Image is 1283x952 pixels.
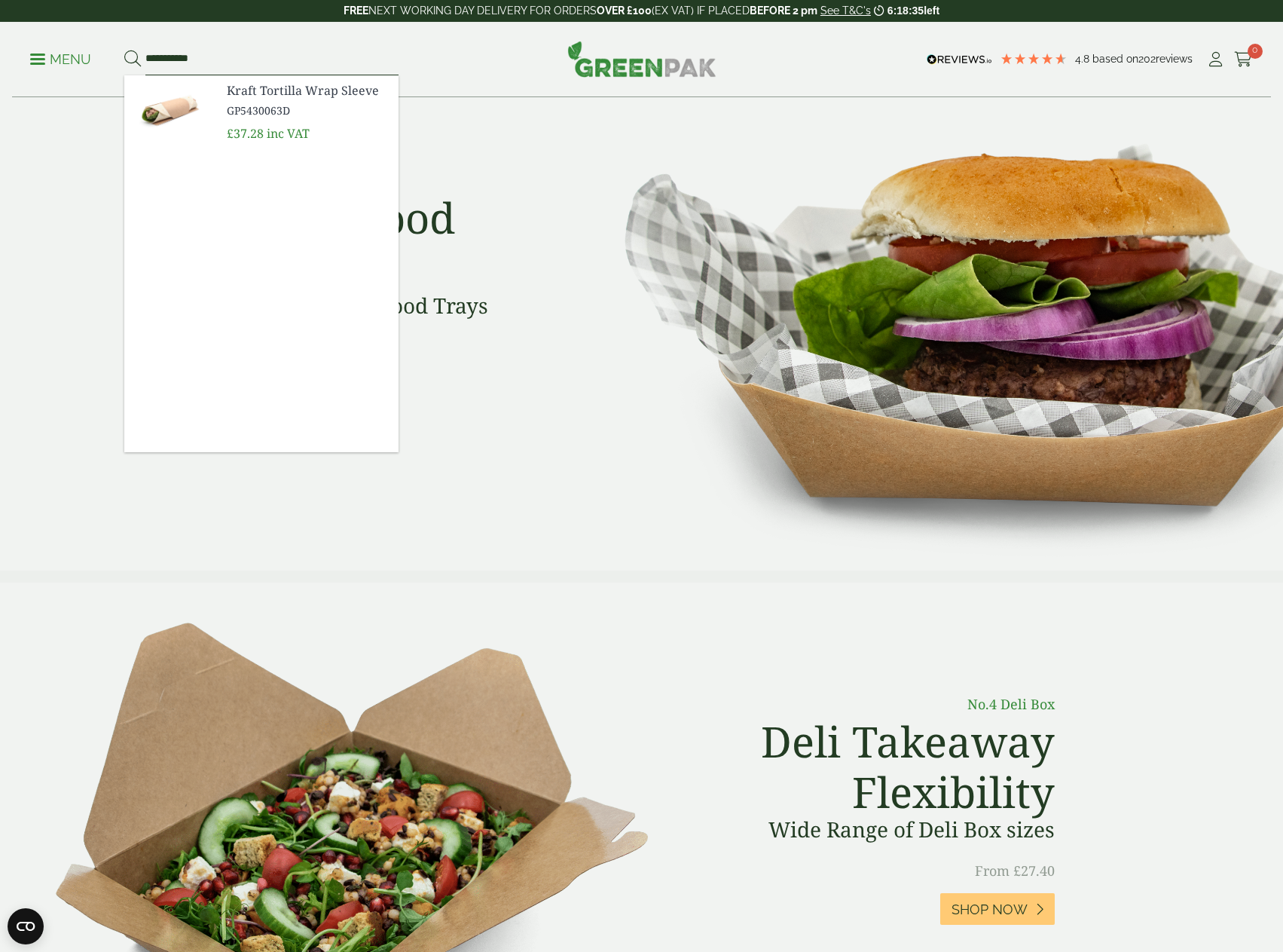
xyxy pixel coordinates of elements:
span: 4.8 [1075,53,1092,65]
span: Kraft Tortilla Wrap Sleeve [227,81,386,99]
a: Kraft Tortilla Wrap Sleeve GP5430063D [227,81,386,118]
span: left [924,5,939,17]
a: 0 [1234,48,1253,71]
button: Open CMP widget [8,908,44,944]
span: GP5430063D [227,103,386,118]
div: 4.79 Stars [1000,52,1068,66]
strong: BEFORE 2 pm [750,5,817,17]
span: Shop Now [952,901,1028,918]
i: Cart [1234,52,1253,67]
img: GreenPak Supplies [567,41,716,77]
span: From £27.40 [975,862,1055,880]
h2: Deli Takeaway Flexibility [726,716,1054,817]
img: GP5430063D [124,75,215,148]
h3: Wide Range of Deli Box sizes [726,817,1054,843]
p: No.4 Deli Box [726,694,1054,715]
i: My Account [1206,52,1225,67]
strong: FREE [344,5,368,17]
span: 0 [1248,44,1263,59]
img: REVIEWS.io [927,54,992,65]
span: reviews [1156,53,1193,65]
p: Menu [30,51,91,69]
strong: OVER £100 [597,5,652,17]
a: Shop Now [940,893,1055,926]
span: Based on [1092,53,1138,65]
a: Menu [30,51,91,66]
a: See T&C's [820,5,871,17]
span: inc VAT [267,125,310,142]
span: £37.28 [227,125,264,142]
span: 202 [1138,53,1156,65]
span: 6:18:35 [887,5,924,17]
